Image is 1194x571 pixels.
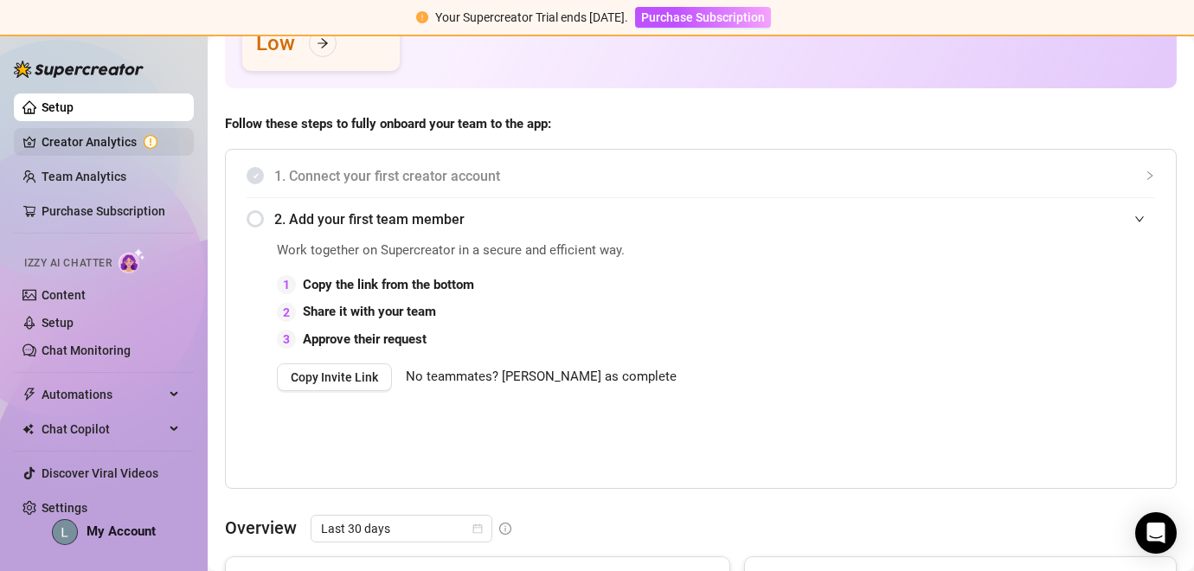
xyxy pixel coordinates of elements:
span: expanded [1134,214,1145,224]
strong: Approve their request [303,331,427,347]
div: 2 [277,303,296,322]
a: Setup [42,316,74,330]
span: exclamation-circle [416,11,428,23]
img: Chat Copilot [22,423,34,435]
div: 3 [277,330,296,349]
span: arrow-right [317,37,329,49]
span: Automations [42,381,164,408]
iframe: Adding Team Members [809,241,1155,462]
span: 1. Connect your first creator account [274,165,1155,187]
span: Copy Invite Link [291,370,378,384]
span: Last 30 days [321,516,482,542]
span: No teammates? [PERSON_NAME] as complete [406,367,677,388]
a: Team Analytics [42,170,126,183]
a: Setup [42,100,74,114]
span: 2. Add your first team member [274,209,1155,230]
button: Copy Invite Link [277,363,392,391]
a: Discover Viral Videos [42,466,158,480]
span: collapsed [1145,170,1155,181]
div: 1. Connect your first creator account [247,155,1155,197]
span: Purchase Subscription [641,10,765,24]
img: ACg8ocIFPTSVstI2GXAcK_vKoyyFkS4yjKd07USUnXV8mS1hMN_Zog=s96-c [53,520,77,544]
div: Open Intercom Messenger [1135,512,1177,554]
span: Chat Copilot [42,415,164,443]
strong: Share it with your team [303,304,436,319]
span: My Account [87,523,156,539]
span: Work together on Supercreator in a secure and efficient way. [277,241,766,261]
div: 2. Add your first team member [247,198,1155,241]
article: Overview [225,515,297,541]
span: thunderbolt [22,388,36,401]
span: Izzy AI Chatter [24,255,112,272]
span: info-circle [499,523,511,535]
a: Content [42,288,86,302]
strong: Follow these steps to fully onboard your team to the app: [225,116,551,132]
a: Settings [42,501,87,515]
a: Purchase Subscription [635,10,771,24]
div: 1 [277,275,296,294]
a: Purchase Subscription [42,204,165,218]
img: AI Chatter [119,248,145,273]
span: Your Supercreator Trial ends [DATE]. [435,10,628,24]
a: Creator Analytics exclamation-circle [42,128,180,156]
img: logo-BBDzfeDw.svg [14,61,144,78]
strong: Copy the link from the bottom [303,277,474,292]
button: Purchase Subscription [635,7,771,28]
a: Chat Monitoring [42,343,131,357]
span: calendar [472,523,483,534]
